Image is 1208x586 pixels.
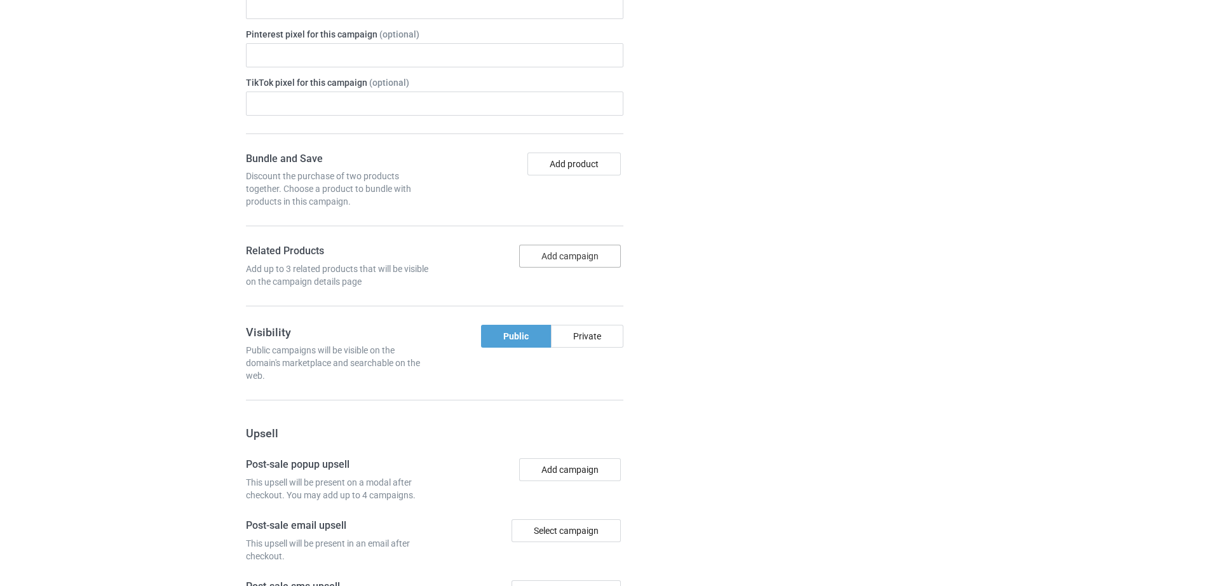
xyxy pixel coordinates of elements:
span: (optional) [369,78,409,88]
h3: Visibility [246,325,430,339]
h4: Bundle and Save [246,153,430,166]
label: TikTok pixel for this campaign [246,76,623,89]
div: Public [481,325,551,348]
button: Add product [527,153,621,175]
button: Add campaign [519,245,621,268]
label: Pinterest pixel for this campaign [246,28,623,41]
div: Public campaigns will be visible on the domain's marketplace and searchable on the web. [246,344,430,382]
div: This upsell will be present in an email after checkout. [246,537,430,562]
h3: Upsell [246,426,623,440]
h4: Post-sale popup upsell [246,458,430,472]
h4: Post-sale email upsell [246,519,430,533]
div: Add up to 3 related products that will be visible on the campaign details page [246,262,430,288]
h4: Related Products [246,245,430,258]
div: This upsell will be present on a modal after checkout. You may add up to 4 campaigns. [246,476,430,501]
span: (optional) [379,29,419,39]
button: Add campaign [519,458,621,481]
div: Discount the purchase of two products together. Choose a product to bundle with products in this ... [246,170,430,208]
div: Select campaign [512,519,621,542]
div: Private [551,325,623,348]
